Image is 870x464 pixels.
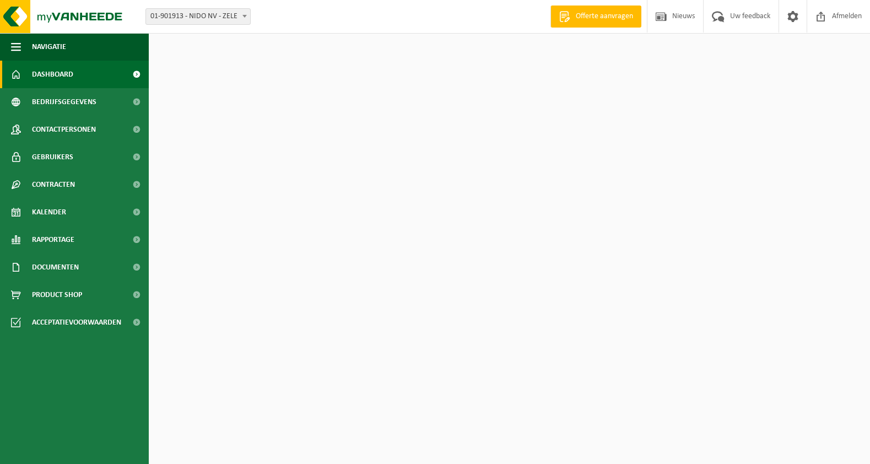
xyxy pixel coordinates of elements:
[145,8,251,25] span: 01-901913 - NIDO NV - ZELE
[573,11,636,22] span: Offerte aanvragen
[146,9,250,24] span: 01-901913 - NIDO NV - ZELE
[32,281,82,309] span: Product Shop
[32,309,121,336] span: Acceptatievoorwaarden
[32,226,74,253] span: Rapportage
[550,6,641,28] a: Offerte aanvragen
[32,143,73,171] span: Gebruikers
[32,253,79,281] span: Documenten
[32,88,96,116] span: Bedrijfsgegevens
[32,61,73,88] span: Dashboard
[32,198,66,226] span: Kalender
[32,116,96,143] span: Contactpersonen
[32,171,75,198] span: Contracten
[32,33,66,61] span: Navigatie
